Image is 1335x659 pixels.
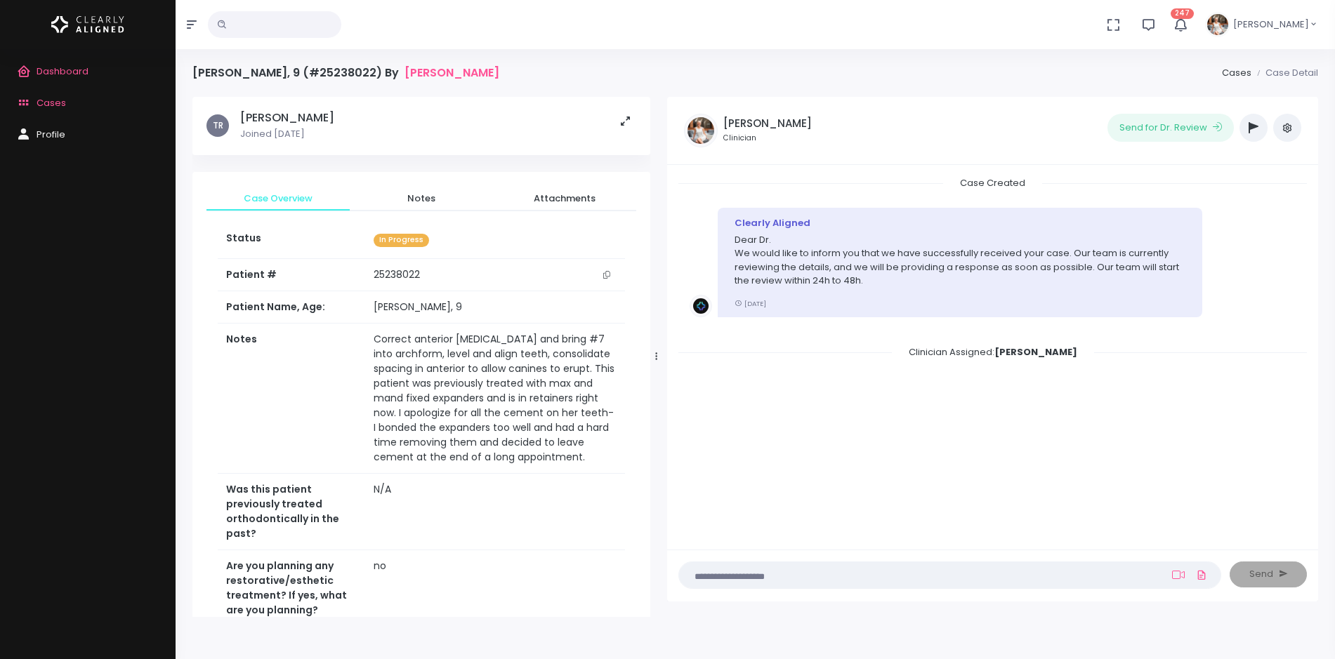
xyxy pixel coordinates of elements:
[1251,66,1318,80] li: Case Detail
[206,114,229,137] span: TR
[1193,562,1210,587] a: Add Files
[504,192,625,206] span: Attachments
[892,341,1094,363] span: Clinician Assigned:
[1107,114,1234,142] button: Send for Dr. Review
[51,10,124,39] img: Logo Horizontal
[365,259,625,291] td: 25238022
[365,550,625,627] td: no
[735,299,766,308] small: [DATE]
[240,111,334,125] h5: [PERSON_NAME]
[405,66,499,79] a: [PERSON_NAME]
[723,133,812,144] small: Clinician
[37,96,66,109] span: Cases
[37,128,65,141] span: Profile
[218,291,365,324] th: Patient Name, Age:
[365,324,625,474] td: Correct anterior [MEDICAL_DATA] and bring #7 into archform, level and align teeth, consolidate sp...
[37,65,88,78] span: Dashboard
[218,324,365,474] th: Notes
[240,127,334,141] p: Joined [DATE]
[361,192,482,206] span: Notes
[723,117,812,130] h5: [PERSON_NAME]
[943,172,1042,194] span: Case Created
[994,345,1077,359] b: [PERSON_NAME]
[735,216,1185,230] div: Clearly Aligned
[678,176,1307,535] div: scrollable content
[735,233,1185,288] p: Dear Dr. We would like to inform you that we have successfully received your case. Our team is cu...
[374,234,429,247] span: In Progress
[218,222,365,258] th: Status
[365,474,625,550] td: N/A
[192,97,650,617] div: scrollable content
[1205,12,1230,37] img: Header Avatar
[365,291,625,324] td: [PERSON_NAME], 9
[218,474,365,550] th: Was this patient previously treated orthodontically in the past?
[218,258,365,291] th: Patient #
[192,66,499,79] h4: [PERSON_NAME], 9 (#25238022) By
[218,192,338,206] span: Case Overview
[1233,18,1309,32] span: [PERSON_NAME]
[1171,8,1194,19] span: 247
[218,550,365,627] th: Are you planning any restorative/esthetic treatment? If yes, what are you planning?
[1169,569,1188,580] a: Add Loom Video
[1222,66,1251,79] a: Cases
